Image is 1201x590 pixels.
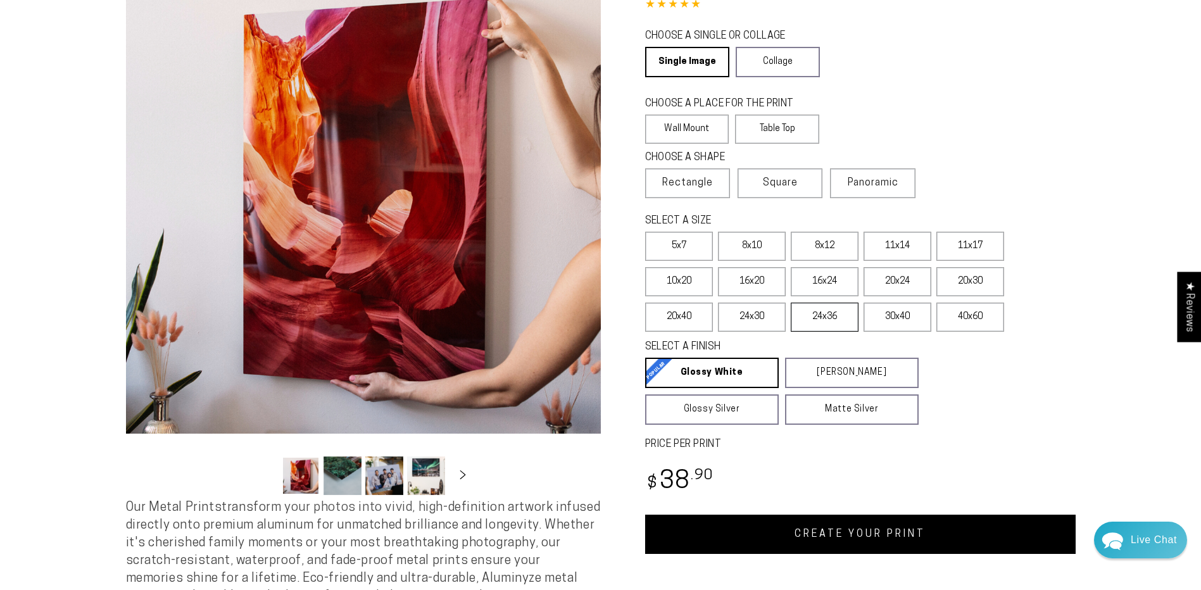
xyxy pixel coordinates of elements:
legend: CHOOSE A SHAPE [645,151,810,165]
div: Chat widget toggle [1094,522,1187,558]
label: 10x20 [645,267,713,296]
span: Rectangle [662,175,713,191]
label: 5x7 [645,232,713,261]
a: Glossy Silver [645,394,779,425]
legend: CHOOSE A SINGLE OR COLLAGE [645,29,808,44]
label: 24x30 [718,303,786,332]
label: PRICE PER PRINT [645,437,1076,452]
button: Slide left [250,461,278,489]
a: [PERSON_NAME] [785,358,919,388]
a: Matte Silver [785,394,919,425]
label: 11x14 [864,232,931,261]
label: 20x40 [645,303,713,332]
button: Slide right [449,461,477,489]
label: 8x10 [718,232,786,261]
div: Click to open Judge.me floating reviews tab [1177,272,1201,342]
label: Wall Mount [645,115,729,144]
div: Contact Us Directly [1131,522,1177,558]
label: 30x40 [864,303,931,332]
a: Single Image [645,47,729,77]
label: 24x36 [791,303,858,332]
label: 40x60 [936,303,1004,332]
label: 20x30 [936,267,1004,296]
label: 11x17 [936,232,1004,261]
legend: SELECT A FINISH [645,340,888,355]
span: Square [763,175,798,191]
label: Table Top [735,115,819,144]
button: Load image 2 in gallery view [324,456,362,495]
button: Load image 4 in gallery view [407,456,445,495]
label: 20x24 [864,267,931,296]
legend: SELECT A SIZE [645,214,898,229]
a: CREATE YOUR PRINT [645,515,1076,554]
label: 8x12 [791,232,858,261]
span: $ [647,475,658,493]
button: Load image 1 in gallery view [282,456,320,495]
button: Load image 3 in gallery view [365,456,403,495]
legend: CHOOSE A PLACE FOR THE PRINT [645,97,808,111]
label: 16x20 [718,267,786,296]
a: Collage [736,47,820,77]
a: Glossy White [645,358,779,388]
label: 16x24 [791,267,858,296]
sup: .90 [691,468,714,483]
span: Panoramic [848,178,898,188]
bdi: 38 [645,470,714,494]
